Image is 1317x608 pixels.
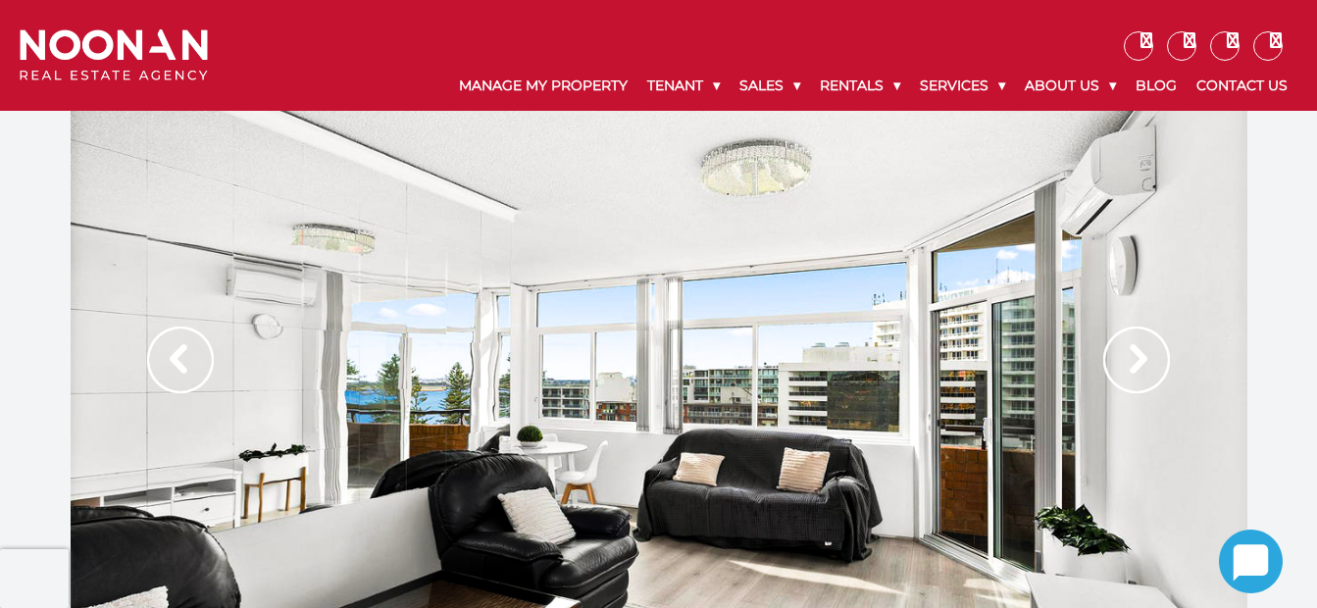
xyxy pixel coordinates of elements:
a: Sales [730,61,810,111]
a: Tenant [637,61,730,111]
a: Contact Us [1187,61,1297,111]
a: Rentals [810,61,910,111]
img: Arrow slider [1103,327,1170,393]
img: Arrow slider [147,327,214,393]
a: Blog [1126,61,1187,111]
a: Manage My Property [449,61,637,111]
a: Services [910,61,1015,111]
img: Noonan Real Estate Agency [20,29,208,81]
a: About Us [1015,61,1126,111]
